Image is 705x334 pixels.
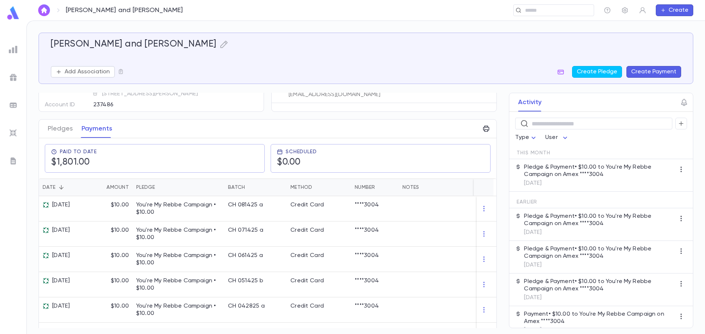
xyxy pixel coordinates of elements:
div: Method [290,179,312,196]
img: home_white.a664292cf8c1dea59945f0da9f25487c.svg [40,7,48,13]
div: Notes [402,179,419,196]
div: Method [287,179,351,196]
button: Sort [55,181,67,193]
p: [DATE] [524,294,675,301]
div: CH 081425 a [228,201,263,209]
p: $10.00 [111,252,129,259]
p: You're My Rebbe Campaign • $10.00 [136,302,221,317]
p: $10.00 [111,302,129,310]
p: Pledge & Payment • $10.00 to You're My Rebbe Campaign on Amex ****3004 [524,164,675,178]
div: [DATE] [43,227,70,234]
div: Number [355,179,375,196]
p: You're My Rebbe Campaign • $10.00 [136,227,221,241]
div: Credit Card [290,302,324,310]
span: [STREET_ADDRESS][PERSON_NAME] [99,90,258,98]
p: Payment • $10.00 to You're My Rebbe Campaign on Amex ****3004 [524,311,675,325]
p: [DATE] [524,229,675,236]
div: Credit Card [290,201,324,209]
p: [PERSON_NAME] and [PERSON_NAME] [66,6,183,14]
p: You're My Rebbe Campaign • $10.00 [136,201,221,216]
div: Batch [224,179,287,196]
div: [DATE] [43,201,70,209]
p: $10.00 [111,201,129,209]
button: Add Association [51,66,115,78]
img: campaigns_grey.99e729a5f7ee94e3726e6486bddda8f1.svg [9,73,18,82]
span: User [545,135,558,140]
div: CH 042825 a [228,302,265,310]
div: Date [43,179,55,196]
p: Account ID [45,99,87,111]
button: Create [656,4,693,16]
h5: $1,801.00 [51,157,97,168]
button: Sort [245,181,257,193]
p: Add Association [65,68,110,76]
div: [DATE] [43,252,70,259]
div: Credit Card [290,252,324,259]
img: reports_grey.c525e4749d1bce6a11f5fe2a8de1b229.svg [9,45,18,54]
div: 237486 [93,99,221,110]
div: User [545,131,570,145]
div: [DATE] [43,277,70,285]
div: Pledge [136,179,155,196]
p: Pledge & Payment • $10.00 to You're My Rebbe Campaign on Amex ****3004 [524,245,675,260]
div: [DATE] [43,302,70,310]
div: Pledge [133,179,224,196]
div: Date [39,179,88,196]
button: Sort [312,181,324,193]
button: Create Payment [626,66,681,78]
span: Scheduled [286,149,317,155]
img: batches_grey.339ca447c9d9533ef1741baa751efc33.svg [9,101,18,110]
div: Notes [399,179,491,196]
div: CH 061425 a [228,252,263,259]
p: [DATE] [524,327,675,334]
div: Credit Card [290,227,324,234]
button: Create Pledge [572,66,622,78]
p: [DATE] [524,261,675,269]
div: Batch [228,179,245,196]
p: $10.00 [111,227,129,234]
div: Amount [88,179,133,196]
img: imports_grey.530a8a0e642e233f2baf0ef88e8c9fcb.svg [9,129,18,137]
p: You're My Rebbe Campaign • $10.00 [136,277,221,292]
div: Number [351,179,399,196]
h5: [PERSON_NAME] and [PERSON_NAME] [51,39,217,50]
p: $10.00 [111,277,129,285]
p: You're My Rebbe Campaign • $10.00 [136,252,221,267]
div: CH 071425 a [228,227,263,234]
h5: $0.00 [277,157,317,168]
div: Credit Card [290,277,324,285]
p: [DATE] [524,180,675,187]
button: Sort [95,181,106,193]
button: Activity [518,93,542,111]
img: logo [6,6,21,20]
span: Paid To Date [60,149,97,155]
p: Pledge & Payment • $10.00 to You're My Rebbe Campaign on Amex ****3004 [524,278,675,293]
button: Pledges [48,120,73,138]
button: Payments [82,120,112,138]
p: Pledge & Payment • $10.00 to You're My Rebbe Campaign on Amex ****3004 [524,213,675,227]
div: CH 051425 b [228,277,263,285]
span: This Month [517,150,550,156]
div: Type [515,131,538,145]
img: letters_grey.7941b92b52307dd3b8a917253454ce1c.svg [9,157,18,165]
span: Type [515,135,529,140]
span: Earlier [517,199,537,205]
div: Amount [106,179,129,196]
